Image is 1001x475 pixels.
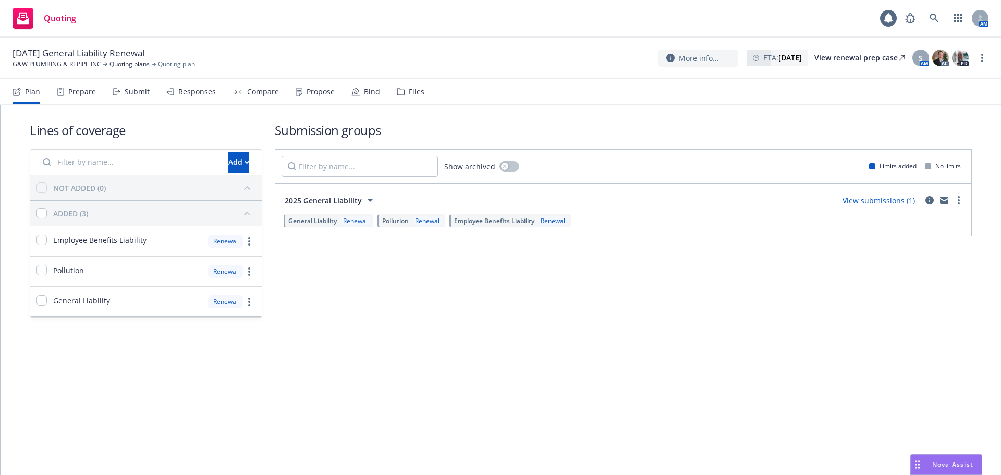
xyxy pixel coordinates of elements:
div: Responses [178,88,216,96]
a: mail [938,194,950,206]
button: NOT ADDED (0) [53,179,255,196]
h1: Lines of coverage [30,121,262,139]
div: Renewal [208,235,243,248]
a: more [976,52,988,64]
div: Renewal [208,295,243,308]
span: Employee Benefits Liability [454,216,534,225]
div: Submit [125,88,150,96]
a: View submissions (1) [843,196,915,205]
div: Renewal [539,216,567,225]
h1: Submission groups [275,121,972,139]
img: photo [932,50,949,66]
div: Propose [307,88,335,96]
input: Filter by name... [36,152,222,173]
button: 2025 General Liability [282,190,380,211]
span: [DATE] General Liability Renewal [13,47,144,59]
div: Add [228,152,249,172]
a: more [243,296,255,308]
span: Employee Benefits Liability [53,235,147,246]
button: ADDED (3) [53,205,255,222]
a: Report a Bug [900,8,921,29]
a: Quoting [8,4,80,33]
span: Quoting plan [158,59,195,69]
span: ETA : [763,52,802,63]
a: Quoting plans [109,59,150,69]
span: General Liability [288,216,337,225]
img: photo [952,50,969,66]
div: ADDED (3) [53,208,88,219]
div: Drag to move [911,455,924,474]
div: No limits [925,162,961,170]
div: Compare [247,88,279,96]
a: Switch app [948,8,969,29]
a: more [243,265,255,278]
input: Filter by name... [282,156,438,177]
span: Nova Assist [932,460,973,469]
strong: [DATE] [778,53,802,63]
a: more [953,194,965,206]
span: Pollution [53,265,84,276]
a: G&W PLUMBING & REPIPE INC [13,59,101,69]
a: View renewal prep case [814,50,905,66]
span: Pollution [382,216,409,225]
button: Nova Assist [910,454,982,475]
a: more [243,235,255,248]
span: More info... [679,53,719,64]
div: Bind [364,88,380,96]
div: NOT ADDED (0) [53,182,106,193]
span: S [919,53,923,64]
div: Renewal [413,216,442,225]
div: Files [409,88,424,96]
div: Prepare [68,88,96,96]
div: Renewal [341,216,370,225]
button: More info... [658,50,738,67]
span: General Liability [53,295,110,306]
div: Limits added [869,162,917,170]
a: circleInformation [923,194,936,206]
span: Quoting [44,14,76,22]
button: Add [228,152,249,173]
a: Search [924,8,945,29]
div: Renewal [208,265,243,278]
span: Show archived [444,161,495,172]
span: 2025 General Liability [285,195,362,206]
div: Plan [25,88,40,96]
